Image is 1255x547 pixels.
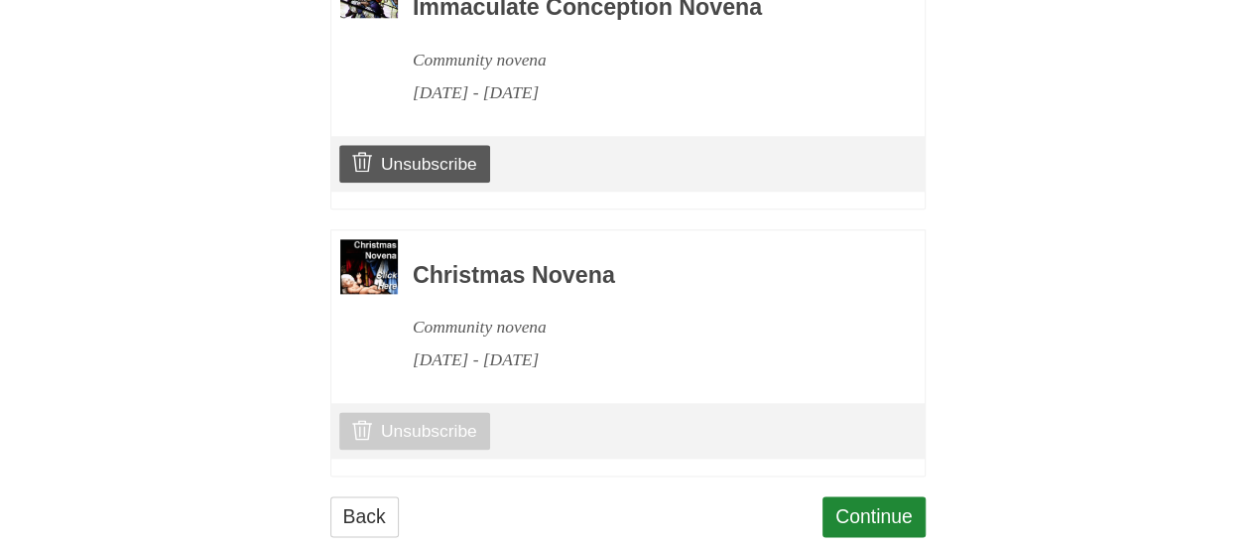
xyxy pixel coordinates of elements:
[340,239,398,294] img: Novena image
[413,76,871,109] div: [DATE] - [DATE]
[822,496,926,537] a: Continue
[339,145,489,183] a: Unsubscribe
[330,496,399,537] a: Back
[413,263,871,289] h3: Christmas Novena
[339,412,489,450] a: Unsubscribe
[413,311,871,343] div: Community novena
[413,343,871,376] div: [DATE] - [DATE]
[413,44,871,76] div: Community novena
